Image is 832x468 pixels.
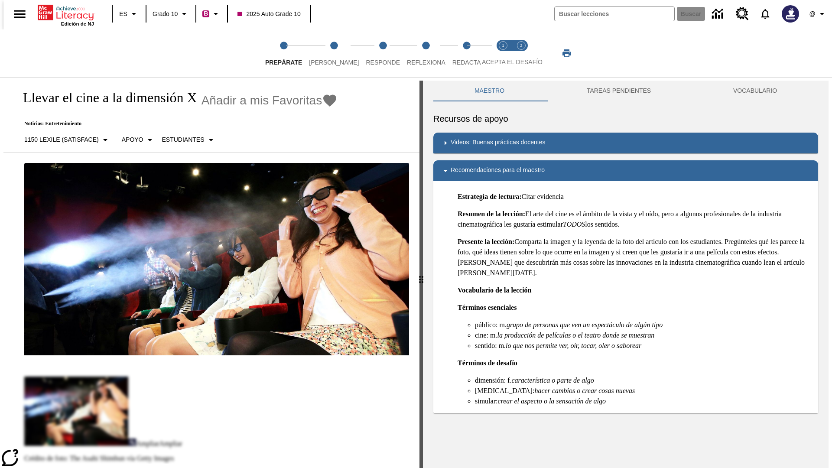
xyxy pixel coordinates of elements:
[153,10,178,19] span: Grado 10
[433,81,818,101] div: Instructional Panel Tabs
[458,304,517,311] strong: Términos esenciales
[512,238,514,245] strong: :
[452,59,481,66] span: Redacta
[731,2,754,26] a: Centro de recursos, Se abrirá en una pestaña nueva.
[7,1,32,27] button: Abrir el menú lateral
[482,58,543,65] span: ACEPTA EL DESAFÍO
[491,29,516,77] button: Acepta el desafío lee step 1 of 2
[458,209,811,230] p: El arte del cine es el ámbito de la vista y el oído, pero a algunos profesionales de la industria...
[423,81,829,468] div: activity
[475,320,811,330] li: público: m.
[14,120,338,127] p: Noticias: Entretenimiento
[497,331,655,339] em: la producción de películas o el teatro donde se muestran
[201,94,322,107] span: Añadir a mis Favoritas
[38,3,94,26] div: Portada
[400,29,452,77] button: Reflexiona step 4 of 5
[302,29,366,77] button: Lee step 2 of 5
[115,6,143,22] button: Lenguaje: ES, Selecciona un idioma
[458,193,522,200] strong: Estrategia de lectura:
[458,210,525,218] strong: Resumen de la lección:
[359,29,407,77] button: Responde step 3 of 5
[777,3,804,25] button: Escoja un nuevo avatar
[24,135,99,144] p: 1150 Lexile (Satisface)
[511,377,594,384] em: característica o parte de algo
[61,21,94,26] span: Edición de NJ
[162,135,205,144] p: Estudiantes
[458,237,811,278] p: Comparta la imagen y la leyenda de la foto del artículo con los estudiantes. Pregúnteles qué les ...
[149,6,193,22] button: Grado: Grado 10, Elige un grado
[201,93,338,108] button: Añadir a mis Favoritas - Llevar el cine a la dimensión X
[707,2,731,26] a: Centro de información
[475,341,811,351] li: sentido: m.
[804,6,832,22] button: Perfil/Configuración
[433,81,546,101] button: Maestro
[118,132,159,148] button: Tipo de apoyo, Apoyo
[258,29,309,77] button: Prepárate step 1 of 5
[502,43,504,48] text: 1
[24,163,409,355] img: El panel situado frente a los asientos rocía con agua nebulizada al feliz público en un cine equi...
[366,59,400,66] span: Responde
[3,81,419,464] div: reading
[407,59,445,66] span: Reflexiona
[122,135,143,144] p: Apoyo
[546,81,692,101] button: TAREAS PENDIENTES
[475,375,811,386] li: dimensión: f.
[451,138,545,148] p: Videos: Buenas prácticas docentes
[692,81,818,101] button: VOCABULARIO
[507,321,663,328] em: grupo de personas que ven un espectáculo de algún tipo
[563,221,585,228] em: TODOS
[237,10,300,19] span: 2025 Auto Grade 10
[433,160,818,181] div: Recomendaciones para el maestro
[309,59,359,66] span: [PERSON_NAME]
[458,192,811,202] p: Citar evidencia
[506,342,641,349] em: lo que nos permite ver, oír, tocar, oler o saborear
[445,29,488,77] button: Redacta step 5 of 5
[475,386,811,396] li: [MEDICAL_DATA]:
[458,359,517,367] strong: Términos de desafío
[754,3,777,25] a: Notificaciones
[809,10,815,19] span: @
[782,5,799,23] img: Avatar
[433,133,818,153] div: Videos: Buenas prácticas docentes
[265,59,302,66] span: Prepárate
[199,6,224,22] button: Boost El color de la clase es rojo violeta. Cambiar el color de la clase.
[458,286,532,294] strong: Vocabulario de la lección
[159,132,220,148] button: Seleccionar estudiante
[433,112,818,126] h6: Recursos de apoyo
[451,166,545,176] p: Recomendaciones para el maestro
[534,387,635,394] em: hacer cambios o crear cosas nuevas
[497,397,606,405] em: crear el aspecto o la sensación de algo
[204,8,208,19] span: B
[119,10,127,19] span: ES
[475,330,811,341] li: cine: m.
[419,81,423,468] div: Pulsa la tecla de intro o la barra espaciadora y luego presiona las flechas de derecha e izquierd...
[14,90,197,106] h1: Llevar el cine a la dimensión X
[509,29,534,77] button: Acepta el desafío contesta step 2 of 2
[555,7,674,21] input: Buscar campo
[21,132,114,148] button: Seleccione Lexile, 1150 Lexile (Satisface)
[475,396,811,406] li: simular:
[458,238,512,245] strong: Presente la lección
[553,45,581,61] button: Imprimir
[520,43,522,48] text: 2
